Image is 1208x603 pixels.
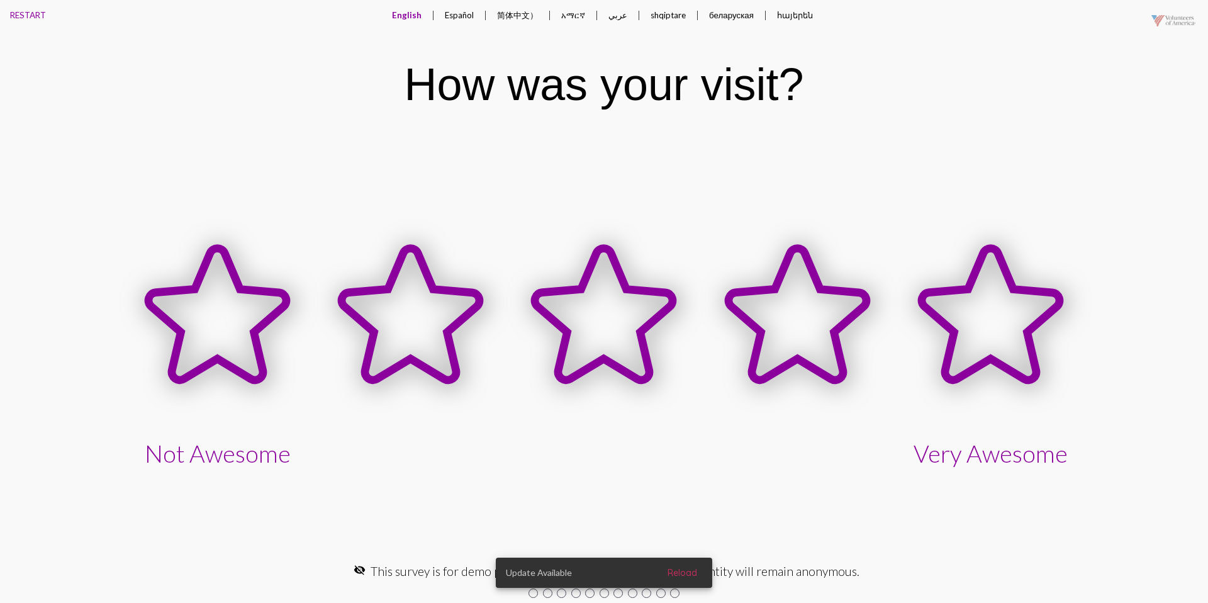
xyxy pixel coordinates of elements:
[405,59,804,110] div: How was your visit?
[668,567,697,578] span: Reload
[354,564,366,576] mat-icon: visibility_off
[371,564,859,578] span: This survey is for demo purposes, we value your privacy, your identity will remain anonymous.
[1142,3,1205,38] img: VOAmerica-1920-logo-pos-alpha-20210513.png
[657,561,707,584] button: Reload
[506,566,572,579] span: Update Available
